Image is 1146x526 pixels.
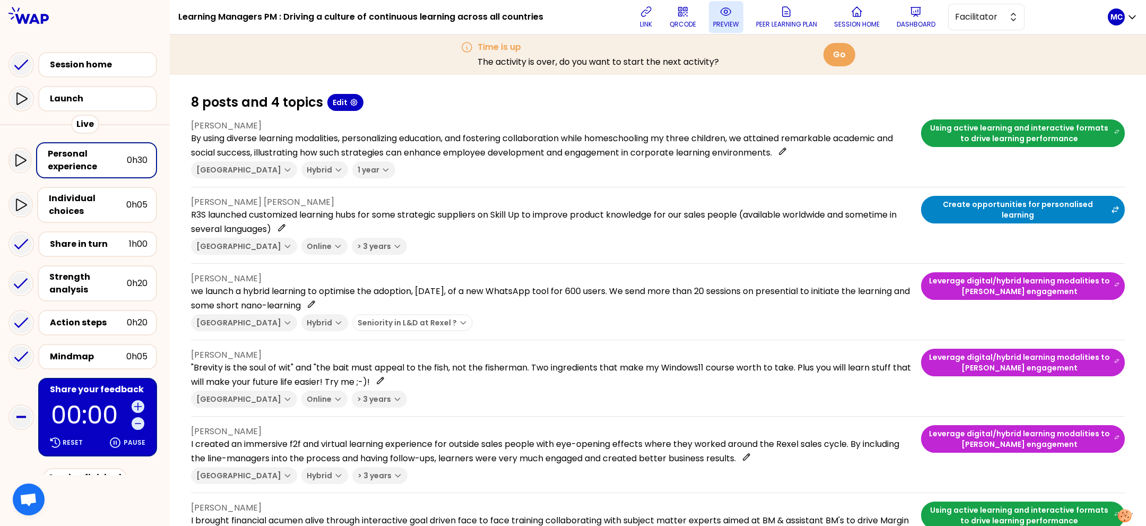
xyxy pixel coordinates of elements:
[752,1,821,33] button: Peer learning plan
[352,238,407,255] button: > 3 years
[50,316,127,329] div: Action steps
[301,391,348,408] button: Online
[51,403,127,427] p: 00:00
[127,277,147,290] div: 0h20
[126,350,147,363] div: 0h05
[955,11,1003,23] span: Facilitator
[301,161,348,178] button: Hybrid
[49,271,127,296] div: Strength analysis
[191,209,913,236] p: R3S launched customized learning hubs for some strategic suppliers on Skill Up to improve product...
[129,238,147,251] div: 1h00
[124,438,145,447] p: Pause
[897,20,935,29] p: Dashboard
[921,119,1125,147] button: Using active learning and interactive formats to drive learning performance
[921,349,1125,376] button: Leverage digital/hybrid learning modalities to [PERSON_NAME] engagement
[921,272,1125,300] button: Leverage digital/hybrid learning modalities to [PERSON_NAME] engagement
[43,468,127,487] div: Session finished
[50,58,152,71] div: Session home
[191,467,297,484] button: [GEOGRAPHIC_DATA]
[191,132,913,159] p: By using diverse learning modalities, personalizing education, and fostering collaboration while ...
[636,1,657,33] button: link
[191,238,297,255] button: [GEOGRAPHIC_DATA]
[301,238,348,255] button: Online
[191,502,913,514] p: [PERSON_NAME]
[191,196,913,209] p: [PERSON_NAME] [PERSON_NAME]
[352,161,395,178] button: 1 year
[892,1,940,33] button: Dashboard
[921,196,1125,223] button: Create opportunities for personalised learning
[50,238,129,251] div: Share in turn
[834,20,880,29] p: Session home
[191,425,913,438] p: [PERSON_NAME]
[301,314,348,331] button: Hybrid
[50,350,126,363] div: Mindmap
[1108,8,1138,25] button: MC
[709,1,743,33] button: preview
[49,192,126,218] div: Individual choices
[127,316,147,329] div: 0h20
[191,361,913,389] p: "Brevity is the soul of wit" and "the bait must appeal to the fish, not the fisherman. Two ingred...
[48,148,127,173] div: Personal experience
[191,272,913,285] p: [PERSON_NAME]
[921,425,1125,453] button: Leverage digital/hybrid learning modalities to [PERSON_NAME] engagement
[71,115,99,134] div: Live
[191,391,297,408] button: [GEOGRAPHIC_DATA]
[191,161,297,178] button: [GEOGRAPHIC_DATA]
[63,438,83,447] p: Reset
[477,56,719,68] p: The activity is over, do you want to start the next activity?
[477,41,719,54] h3: Time is up
[1110,12,1123,22] p: MC
[713,20,739,29] p: preview
[50,92,152,105] div: Launch
[352,467,407,484] button: > 3 years
[13,484,45,515] a: Ouvrir le chat
[640,20,652,29] p: link
[191,314,297,331] button: [GEOGRAPHIC_DATA]
[191,94,323,111] h1: 8 posts and 4 topics
[327,94,363,111] button: Edit
[191,438,913,465] p: I created an immersive f2f and virtual learning experience for outside sales people with eye-open...
[301,467,348,484] button: Hybrid
[352,314,473,331] button: Seniority in L&D at Rexel ?
[126,199,147,211] div: 0h05
[665,1,700,33] button: QRCODE
[50,383,147,396] div: Share your feedback
[948,4,1025,30] button: Facilitator
[352,391,407,408] button: > 3 years
[191,349,913,361] p: [PERSON_NAME]
[191,285,913,312] p: we launch a hybrid learning to optimise the adoption, [DATE], of a new WhatsApp tool for 600 user...
[756,20,817,29] p: Peer learning plan
[823,43,855,66] button: Go
[191,119,913,132] p: [PERSON_NAME]
[830,1,884,33] button: Session home
[670,20,696,29] p: QRCODE
[127,154,147,167] div: 0h30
